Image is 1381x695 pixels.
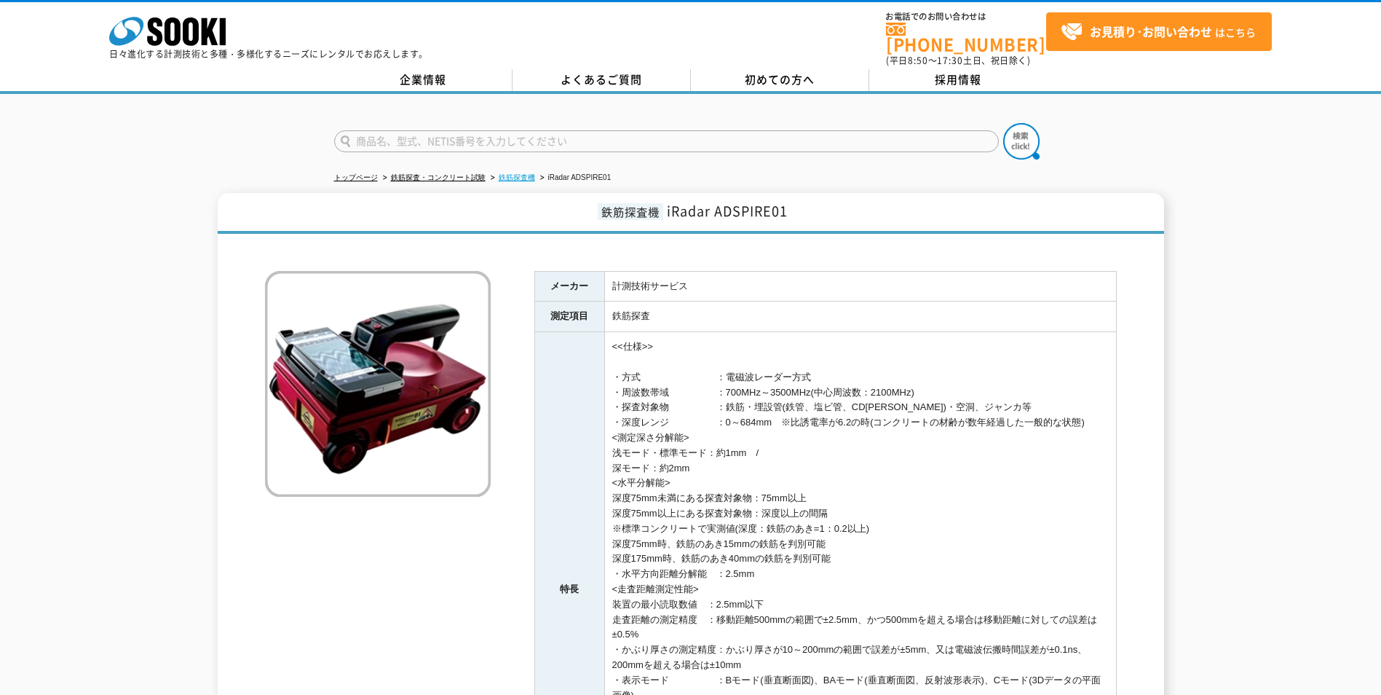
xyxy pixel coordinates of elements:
td: 計測技術サービス [604,271,1116,302]
a: 初めての方へ [691,69,869,91]
th: メーカー [534,271,604,302]
span: お電話でのお問い合わせは [886,12,1046,21]
li: iRadar ADSPIRE01 [537,170,612,186]
span: (平日 ～ 土日、祝日除く) [886,54,1030,67]
strong: お見積り･お問い合わせ [1090,23,1212,40]
a: お見積り･お問い合わせはこちら [1046,12,1272,51]
span: 初めての方へ [745,71,815,87]
th: 測定項目 [534,302,604,332]
a: [PHONE_NUMBER] [886,23,1046,52]
span: 17:30 [937,54,963,67]
span: iRadar ADSPIRE01 [667,201,788,221]
span: 鉄筋探査機 [598,203,663,220]
a: 採用情報 [869,69,1048,91]
a: 鉄筋探査・コンクリート試験 [391,173,486,181]
img: btn_search.png [1003,123,1040,160]
td: 鉄筋探査 [604,302,1116,332]
a: 企業情報 [334,69,513,91]
span: 8:50 [908,54,928,67]
a: トップページ [334,173,378,181]
input: 商品名、型式、NETIS番号を入力してください [334,130,999,152]
p: 日々進化する計測技術と多種・多様化するニーズにレンタルでお応えします。 [109,50,428,58]
a: よくあるご質問 [513,69,691,91]
span: はこちら [1061,21,1256,43]
img: iRadar ADSPIRE01 [265,271,491,497]
a: 鉄筋探査機 [499,173,535,181]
